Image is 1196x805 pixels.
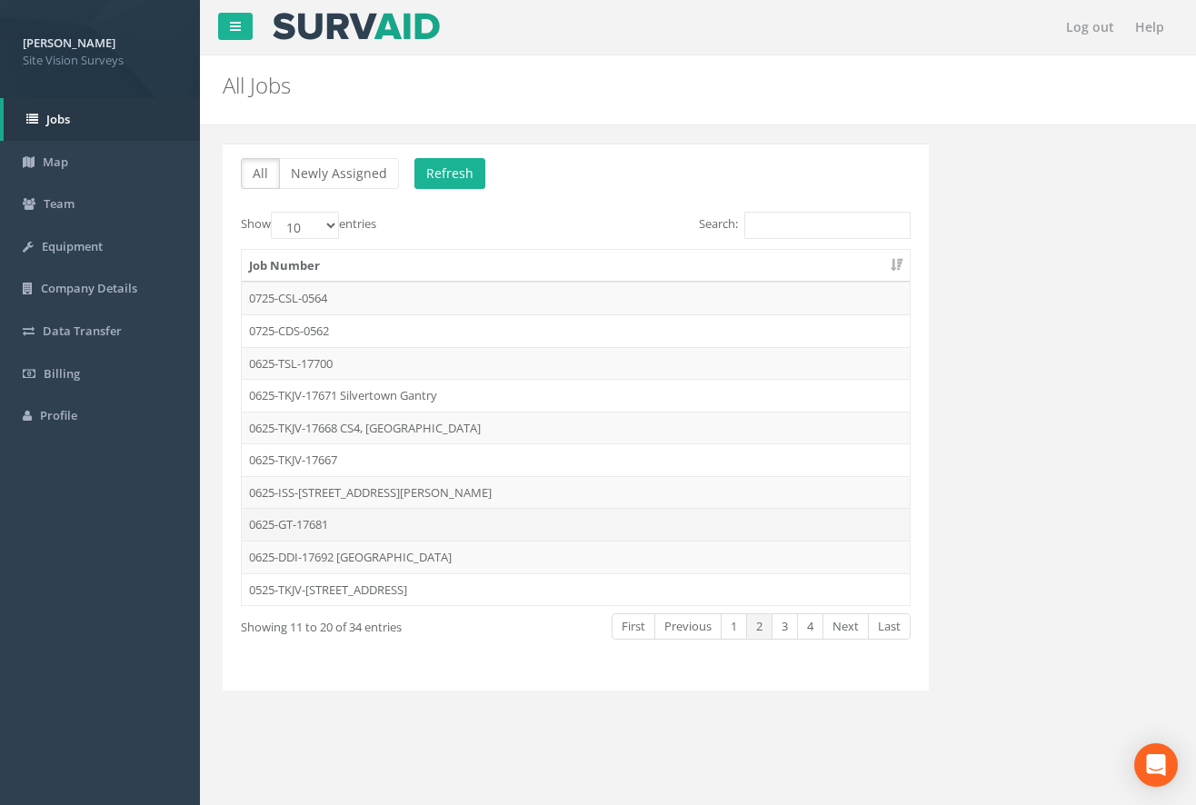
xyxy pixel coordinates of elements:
[44,365,80,382] span: Billing
[23,30,177,68] a: [PERSON_NAME] Site Vision Surveys
[41,280,137,296] span: Company Details
[241,212,376,239] label: Show entries
[242,347,910,380] td: 0625-TSL-17700
[242,573,910,606] td: 0525-TKJV-[STREET_ADDRESS]
[242,443,910,476] td: 0625-TKJV-17667
[43,154,68,170] span: Map
[279,158,399,189] button: Newly Assigned
[797,613,823,640] a: 4
[772,613,798,640] a: 3
[40,407,77,423] span: Profile
[746,613,772,640] a: 2
[242,379,910,412] td: 0625-TKJV-17671 Silvertown Gantry
[223,74,1011,97] h2: All Jobs
[242,282,910,314] td: 0725-CSL-0564
[23,52,177,69] span: Site Vision Surveys
[654,613,722,640] a: Previous
[241,158,280,189] button: All
[43,323,122,339] span: Data Transfer
[242,508,910,541] td: 0625-GT-17681
[242,541,910,573] td: 0625-DDI-17692 [GEOGRAPHIC_DATA]
[242,314,910,347] td: 0725-CDS-0562
[241,611,504,636] div: Showing 11 to 20 of 34 entries
[23,35,115,51] strong: [PERSON_NAME]
[744,212,911,239] input: Search:
[242,476,910,509] td: 0625-ISS-[STREET_ADDRESS][PERSON_NAME]
[868,613,911,640] a: Last
[46,111,70,127] span: Jobs
[242,412,910,444] td: 0625-TKJV-17668 CS4, [GEOGRAPHIC_DATA]
[699,212,911,239] label: Search:
[42,238,103,254] span: Equipment
[612,613,655,640] a: First
[271,212,339,239] select: Showentries
[822,613,869,640] a: Next
[1134,743,1178,787] div: Open Intercom Messenger
[242,250,910,283] th: Job Number: activate to sort column ascending
[414,158,485,189] button: Refresh
[721,613,747,640] a: 1
[44,195,75,212] span: Team
[4,98,200,141] a: Jobs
